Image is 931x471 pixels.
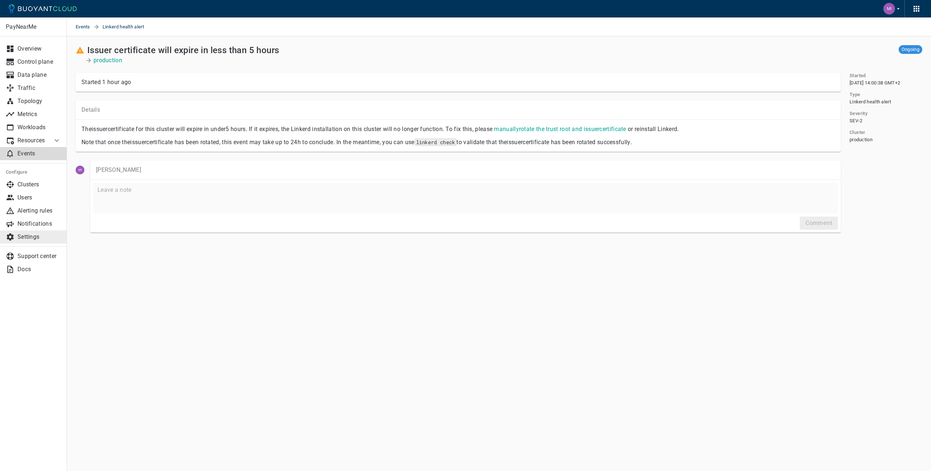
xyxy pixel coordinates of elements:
h5: Configure [6,169,61,175]
p: Clusters [17,181,61,188]
p: Data plane [17,71,61,79]
p: Resources [17,137,47,144]
p: Workloads [17,124,61,131]
span: Linkerd health alert [103,17,153,36]
img: Michael Glass [883,3,895,15]
a: production [93,57,122,64]
p: Details [81,106,835,114]
h5: Started [850,73,866,79]
code: linkerd check [415,138,457,146]
p: Control plane [17,58,61,66]
p: Overview [17,45,61,52]
div: Started [81,79,131,86]
p: Notifications [17,220,61,227]
p: Traffic [17,84,61,92]
h5: Cluster [850,130,866,135]
p: Support center [17,253,61,260]
span: production [850,137,872,143]
p: Settings [17,233,61,241]
h5: Severity [850,111,867,116]
span: Ongoing [899,47,922,52]
p: Metrics [17,111,61,118]
h2: Issuer certificate will expire in less than 5 hours [87,45,279,55]
p: Note that once the issuer certificate has been rotated, this event may take up to 24h to conclude... [81,139,835,146]
p: Users [17,194,61,201]
p: Events [17,150,61,157]
p: Docs [17,266,61,273]
h5: Type [850,92,860,98]
p: PayNearMe [6,23,61,31]
a: Events [76,17,93,36]
relative-time: 1 hour ago [102,79,131,86]
a: manuallyrotate the trust root and issuercertificate [494,126,626,132]
p: The issuer certificate for this cluster will expire in under 5 hours . If it expires, the Linkerd... [81,126,835,133]
img: michael.glass@paynearme.com [76,166,84,174]
span: SEV-2 [850,118,863,124]
span: [DATE] 14:00:38 GMT+2 [850,80,900,86]
p: Topology [17,98,61,105]
p: Alerting rules [17,207,61,214]
p: [PERSON_NAME] [96,166,835,174]
span: Linkerd health alert [850,99,891,105]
